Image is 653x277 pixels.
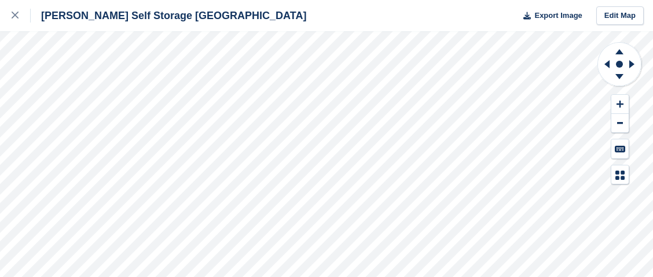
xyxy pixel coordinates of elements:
[596,6,644,25] a: Edit Map
[611,139,629,158] button: Keyboard Shortcuts
[516,6,582,25] button: Export Image
[611,95,629,114] button: Zoom In
[31,9,306,23] div: [PERSON_NAME] Self Storage [GEOGRAPHIC_DATA]
[534,10,582,21] span: Export Image
[611,114,629,133] button: Zoom Out
[611,165,629,184] button: Map Legend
